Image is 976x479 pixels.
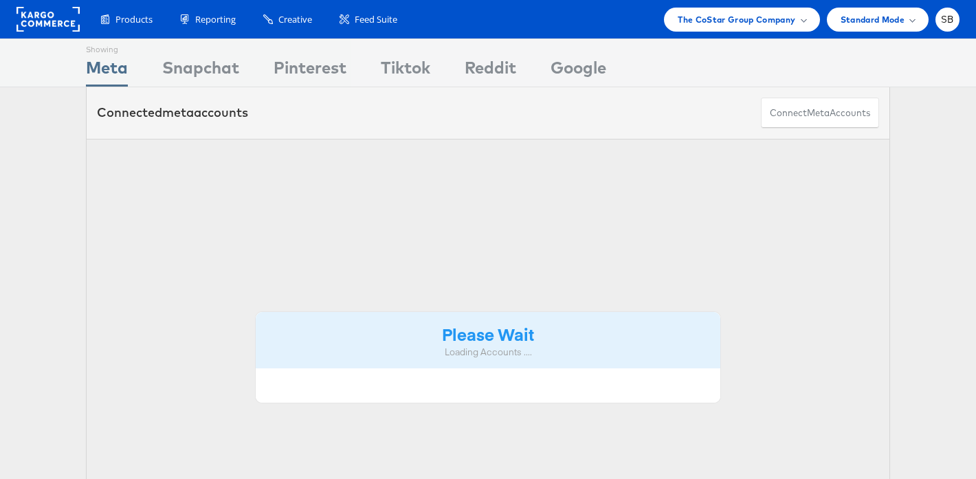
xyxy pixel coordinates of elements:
div: Snapchat [162,56,239,87]
div: Tiktok [381,56,430,87]
div: Connected accounts [97,104,248,122]
span: Creative [278,13,312,26]
span: Products [115,13,153,26]
span: Reporting [195,13,236,26]
div: Showing [86,39,128,56]
span: meta [807,107,830,120]
span: Feed Suite [355,13,397,26]
strong: Please Wait [442,322,534,345]
div: Loading Accounts .... [266,346,710,359]
button: ConnectmetaAccounts [761,98,879,129]
div: Reddit [465,56,516,87]
div: Google [551,56,606,87]
span: The CoStar Group Company [678,12,795,27]
span: meta [162,104,194,120]
span: SB [941,15,954,24]
div: Meta [86,56,128,87]
span: Standard Mode [841,12,905,27]
div: Pinterest [274,56,346,87]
